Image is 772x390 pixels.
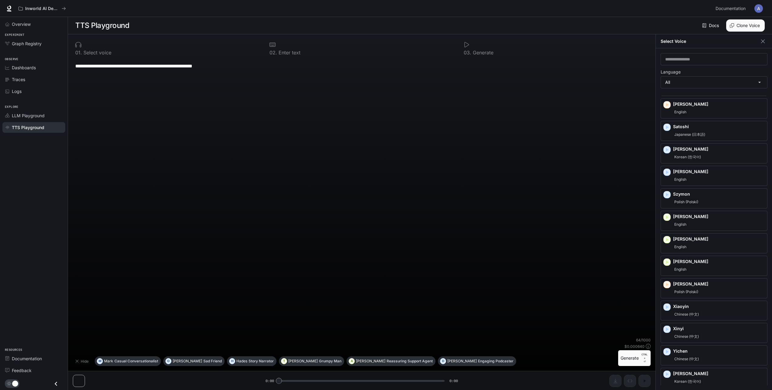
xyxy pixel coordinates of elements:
span: Chinese (中文) [673,311,700,318]
p: ⏎ [641,353,648,364]
div: M [97,356,103,366]
div: O [166,356,171,366]
p: $ 0.000640 [625,344,645,349]
span: Polish (Polski) [673,288,699,296]
span: English [673,243,688,251]
p: [PERSON_NAME] [288,359,318,363]
p: Sad Friend [203,359,222,363]
a: Documentation [2,353,65,364]
span: Logs [12,88,22,94]
p: Story Narrator [249,359,274,363]
span: Dashboards [12,64,36,71]
span: Documentation [12,355,42,362]
p: 0 3 . [464,50,471,55]
p: [PERSON_NAME] [447,359,477,363]
button: Hide [73,356,92,366]
span: English [673,266,688,273]
p: Inworld AI Demos [25,6,59,11]
span: Chinese (中文) [673,333,700,340]
div: All [661,77,767,88]
p: Xinyi [673,326,765,332]
p: Casual Conversationalist [114,359,158,363]
button: O[PERSON_NAME]Sad Friend [163,356,225,366]
p: 0 2 . [269,50,277,55]
p: Yichen [673,348,765,354]
p: 64 / 1000 [636,337,651,343]
p: [PERSON_NAME] [673,101,765,107]
p: Grumpy Man [319,359,341,363]
a: Graph Registry [2,38,65,49]
span: Feedback [12,367,32,374]
div: H [229,356,235,366]
p: [PERSON_NAME] [356,359,385,363]
button: D[PERSON_NAME]Engaging Podcaster [438,356,516,366]
h1: TTS Playground [75,19,129,32]
img: User avatar [754,4,763,13]
span: Chinese (中文) [673,355,700,363]
p: Satoshi [673,124,765,130]
div: D [440,356,446,366]
a: TTS Playground [2,122,65,133]
span: English [673,108,688,116]
a: Logs [2,86,65,97]
p: Select voice [82,50,111,55]
button: Close drawer [49,378,63,390]
p: Mark [104,359,113,363]
button: A[PERSON_NAME]Reassuring Support Agent [347,356,435,366]
button: MMarkCasual Conversationalist [95,356,161,366]
span: LLM Playground [12,112,45,119]
a: LLM Playground [2,110,65,121]
a: Feedback [2,365,65,376]
p: Hades [236,359,247,363]
a: Dashboards [2,62,65,73]
p: Engaging Podcaster [478,359,513,363]
p: [PERSON_NAME] [673,146,765,152]
button: User avatar [753,2,765,15]
p: [PERSON_NAME] [173,359,202,363]
p: [PERSON_NAME] [673,169,765,175]
p: 0 1 . [75,50,82,55]
span: Japanese (日本語) [673,131,706,138]
a: Docs [701,19,721,32]
span: Documentation [716,5,746,12]
p: [PERSON_NAME] [673,258,765,265]
button: HHadesStory Narrator [227,356,276,366]
span: English [673,221,688,228]
div: A [349,356,354,366]
p: [PERSON_NAME] [673,281,765,287]
span: English [673,176,688,183]
a: Traces [2,74,65,85]
button: T[PERSON_NAME]Grumpy Man [279,356,344,366]
p: [PERSON_NAME] [673,236,765,242]
button: Clone Voice [726,19,765,32]
button: GenerateCTRL +⏎ [618,350,651,366]
a: Documentation [713,2,750,15]
span: Overview [12,21,31,27]
span: Korean (한국어) [673,378,702,385]
div: T [281,356,287,366]
p: Reassuring Support Agent [387,359,433,363]
p: Enter text [277,50,300,55]
span: TTS Playground [12,124,44,131]
a: Overview [2,19,65,29]
span: Korean (한국어) [673,153,702,161]
button: All workspaces [16,2,69,15]
p: Xiaoyin [673,303,765,310]
p: [PERSON_NAME] [673,371,765,377]
span: Graph Registry [12,40,42,47]
p: Language [661,70,681,74]
p: [PERSON_NAME] [673,214,765,220]
p: Szymon [673,191,765,197]
p: Generate [471,50,493,55]
span: Dark mode toggle [12,380,18,387]
span: Polish (Polski) [673,198,699,206]
span: Traces [12,76,25,83]
p: CTRL + [641,353,648,360]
